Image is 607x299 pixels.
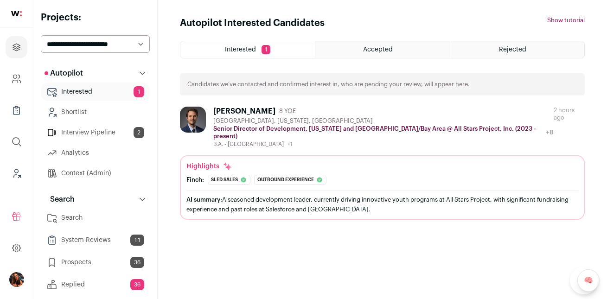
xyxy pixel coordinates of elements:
[186,162,232,171] div: Highlights
[6,68,27,90] a: Company and ATS Settings
[41,164,150,183] a: Context (Admin)
[41,11,150,24] h2: Projects:
[499,46,526,53] span: Rejected
[180,107,585,220] a: [PERSON_NAME] 8 YOE [GEOGRAPHIC_DATA], [US_STATE], [GEOGRAPHIC_DATA] Senior Director of Developme...
[6,99,27,121] a: Company Lists
[186,195,578,214] div: A seasoned development leader, currently driving innovative youth programs at All Stars Project, ...
[41,123,150,142] a: Interview Pipeline2
[315,41,449,58] a: Accepted
[262,45,270,54] span: 1
[547,17,585,24] button: Show tutorial
[213,117,554,125] div: [GEOGRAPHIC_DATA], [US_STATE], [GEOGRAPHIC_DATA]
[254,175,326,185] div: Outbound experience
[9,272,24,287] button: Open dropdown
[130,279,144,290] span: 36
[134,127,144,138] span: 2
[288,141,293,147] span: +1
[41,144,150,162] a: Analytics
[187,81,470,88] p: Candidates we’ve contacted and confirmed interest in, who are pending your review, will appear here.
[213,107,275,116] div: [PERSON_NAME]
[6,36,27,58] a: Projects
[450,41,584,58] a: Rejected
[208,175,250,185] div: Sled sales
[213,125,542,140] p: Senior Director of Development, [US_STATE] and [GEOGRAPHIC_DATA]/Bay Area @ All Stars Project, In...
[570,267,598,294] iframe: Help Scout Beacon - Open
[186,197,222,203] span: AI summary:
[546,129,554,136] span: +8
[45,194,75,205] p: Search
[41,253,150,272] a: Prospects36
[6,162,27,184] a: Leads (Backoffice)
[134,86,144,97] span: 1
[180,17,325,30] h1: Autopilot Interested Candidates
[41,231,150,249] a: System Reviews11
[41,190,150,209] button: Search
[130,235,144,246] span: 11
[41,64,150,83] button: Autopilot
[363,46,393,53] span: Accepted
[186,176,204,184] div: Finch:
[180,107,206,133] img: b1e322849d87bb40bf9151504ef5ecb3095bc14530b61a44b7060aafeaf096de.jpg
[41,209,150,227] a: Search
[225,46,256,53] span: Interested
[41,83,150,101] a: Interested1
[11,11,22,16] img: wellfound-shorthand-0d5821cbd27db2630d0214b213865d53afaa358527fdda9d0ea32b1df1b89c2c.svg
[279,108,296,115] span: 8 YOE
[41,275,150,294] a: Replied36
[9,272,24,287] img: 13968079-medium_jpg
[554,107,585,121] div: 2 hours ago
[213,140,554,148] div: B.A. - [GEOGRAPHIC_DATA]
[41,103,150,121] a: Shortlist
[130,257,144,268] span: 36
[45,68,83,79] p: Autopilot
